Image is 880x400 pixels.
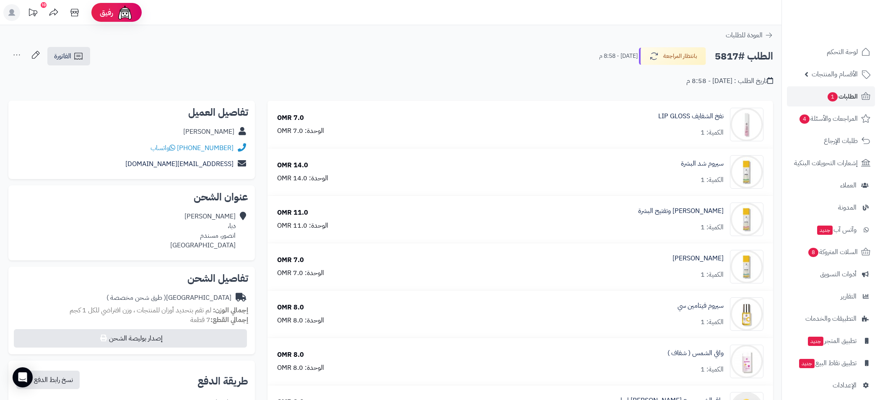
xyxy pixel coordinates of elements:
img: logo-2.png [823,6,872,24]
span: 1 [828,92,838,101]
div: Open Intercom Messenger [13,367,33,387]
div: 14.0 OMR [277,161,308,170]
span: 8 [808,248,818,257]
span: السلات المتروكة [807,246,858,258]
strong: إجمالي الوزن: [213,305,248,315]
span: لوحة التحكم [827,46,858,58]
div: 7.0 OMR [277,113,304,123]
a: المدونة [787,197,875,218]
a: تحديثات المنصة [22,4,43,23]
img: 1739578197-cm52dour10ngp01kla76j4svp_WHITENING_HYDRATE-01-90x90.jpg [730,203,763,236]
span: الفاتورة [54,51,71,61]
a: [PHONE_NUMBER] [177,143,234,153]
div: 7.0 OMR [277,255,304,265]
span: جديد [808,337,823,346]
span: المراجعات والأسئلة [799,113,858,125]
img: 1739578407-cm52ejt6m0ni401kl3jol0g1m_MOISTURIZER-01-90x90.jpg [730,250,763,283]
a: أدوات التسويق [787,264,875,284]
a: الفاتورة [47,47,90,65]
a: تطبيق المتجرجديد [787,331,875,351]
div: الكمية: 1 [701,270,724,280]
a: طلبات الإرجاع [787,131,875,151]
a: الطلبات1 [787,86,875,106]
div: 8.0 OMR [277,350,304,360]
span: التقارير [841,291,857,302]
a: السلات المتروكة8 [787,242,875,262]
a: [EMAIL_ADDRESS][DOMAIN_NAME] [125,159,234,169]
div: الوحدة: 8.0 OMR [277,363,324,373]
div: الوحدة: 7.0 OMR [277,268,324,278]
span: المدونة [838,202,857,213]
a: إشعارات التحويلات البنكية [787,153,875,173]
h2: تفاصيل الشحن [15,273,248,283]
a: المراجعات والأسئلة4 [787,109,875,129]
span: تطبيق نقاط البيع [798,357,857,369]
button: نسخ رابط الدفع [16,371,80,389]
a: واقي الشمس ( شفاف ) [667,348,724,358]
small: [DATE] - 8:58 م [599,52,638,60]
span: رفيق [100,8,113,18]
span: العملاء [840,179,857,191]
img: 1739578857-cm516j38p0mpi01kl159h85d2_C_SEURM-09-90x90.jpg [730,297,763,331]
a: العملاء [787,175,875,195]
h2: تفاصيل العميل [15,107,248,117]
button: إصدار بوليصة الشحن [14,329,247,348]
div: تاريخ الطلب : [DATE] - 8:58 م [686,76,773,86]
img: 1739575083-cm52lkopd0nxb01klcrcefi9i_lip_gloss-01-90x90.jpg [730,108,763,141]
span: ( طرق شحن مخصصة ) [106,293,166,303]
span: 4 [800,114,810,124]
span: الأقسام والمنتجات [812,68,858,80]
div: الكمية: 1 [701,175,724,185]
span: التطبيقات والخدمات [805,313,857,325]
small: 7 قطعة [190,315,248,325]
span: جديد [799,359,815,368]
a: نفخ الشفايف LIP GLOSS [658,112,724,121]
div: 8.0 OMR [277,303,304,312]
span: أدوات التسويق [820,268,857,280]
a: التطبيقات والخدمات [787,309,875,329]
div: [PERSON_NAME] [183,127,234,137]
h2: عنوان الشحن [15,192,248,202]
a: تطبيق نقاط البيعجديد [787,353,875,373]
div: الكمية: 1 [701,223,724,232]
img: 1739578038-cm52dyosz0nh401klcstfca1n_FRESHNESS-01-90x90.jpg [730,155,763,189]
a: [PERSON_NAME] وتفتيح البشرة [638,206,724,216]
div: [GEOGRAPHIC_DATA] [106,293,231,303]
div: الكمية: 1 [701,365,724,374]
div: الكمية: 1 [701,128,724,138]
img: 1739579186-cm5165zzs0mp801kl7w679zi8_sunscreen_3-90x90.jpg [730,345,763,378]
span: طلبات الإرجاع [824,135,858,147]
img: ai-face.png [117,4,133,21]
a: [PERSON_NAME] [672,254,724,263]
span: إشعارات التحويلات البنكية [794,157,858,169]
span: العودة للطلبات [726,30,763,40]
a: العودة للطلبات [726,30,773,40]
span: وآتس آب [816,224,857,236]
div: الوحدة: 11.0 OMR [277,221,328,231]
a: سيروم شد البشرة [681,159,724,169]
a: وآتس آبجديد [787,220,875,240]
div: 11.0 OMR [277,208,308,218]
span: نسخ رابط الدفع [34,375,73,385]
span: تطبيق المتجر [807,335,857,347]
a: الإعدادات [787,375,875,395]
span: لم تقم بتحديد أوزان للمنتجات ، وزن افتراضي للكل 1 كجم [70,305,211,315]
a: سيروم فيتامين سي [678,301,724,311]
div: الوحدة: 7.0 OMR [277,126,324,136]
strong: إجمالي القطع: [210,315,248,325]
button: بانتظار المراجعة [639,47,706,65]
div: الوحدة: 14.0 OMR [277,174,328,183]
a: التقارير [787,286,875,306]
h2: طريقة الدفع [197,376,248,386]
div: الكمية: 1 [701,317,724,327]
h2: الطلب #5817 [715,48,773,65]
span: جديد [817,226,833,235]
div: الوحدة: 8.0 OMR [277,316,324,325]
a: لوحة التحكم [787,42,875,62]
div: [PERSON_NAME] دبا، انصور، مسندم [GEOGRAPHIC_DATA] [170,212,236,250]
span: الطلبات [827,91,858,102]
span: الإعدادات [833,379,857,391]
a: واتساب [151,143,175,153]
div: 10 [41,2,47,8]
